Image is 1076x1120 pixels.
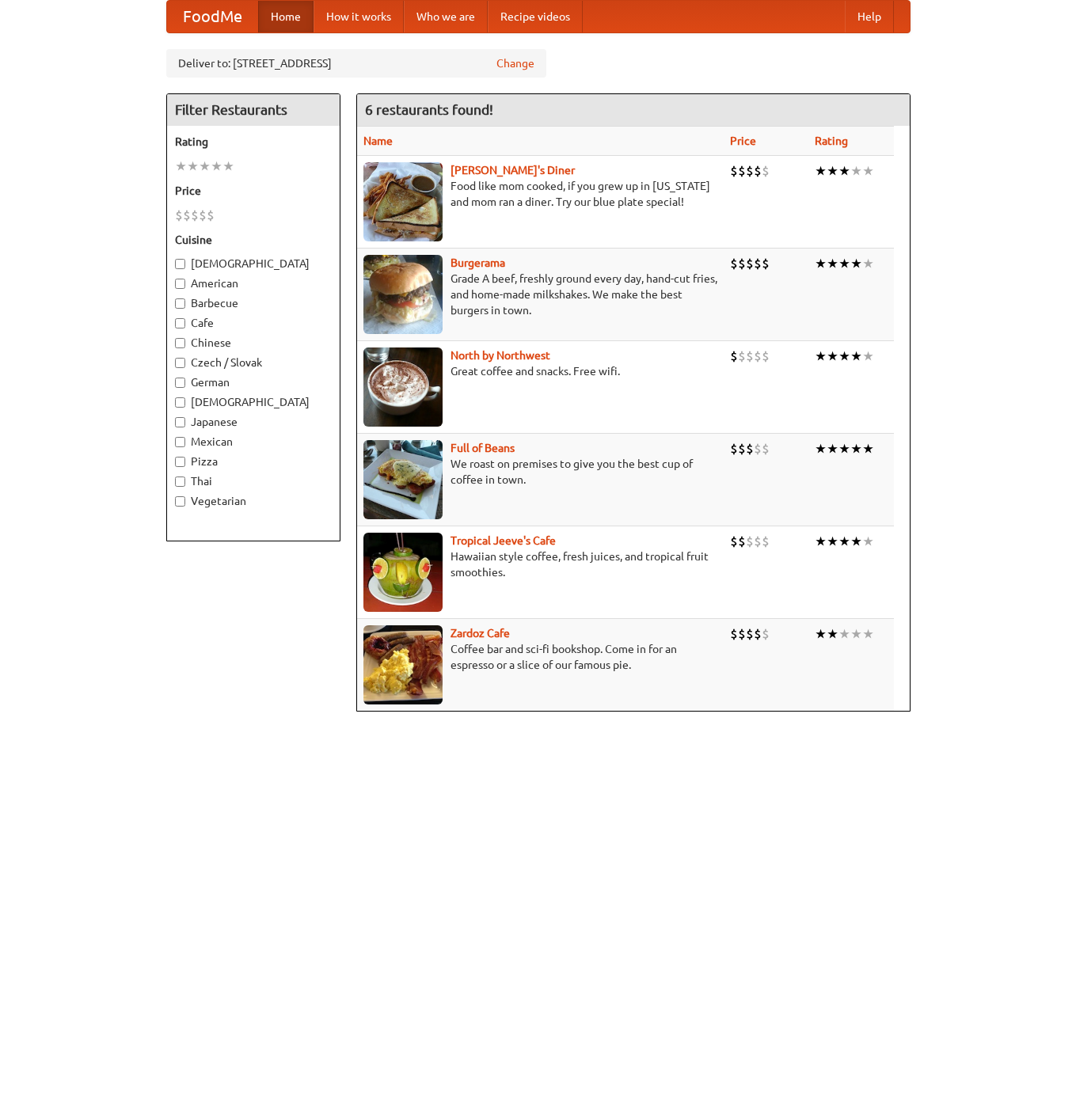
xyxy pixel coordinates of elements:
[175,434,332,450] label: Mexican
[451,442,515,454] a: Full of Beans
[363,178,717,210] p: Food like mom cooked, if you grew up in [US_STATE] and mom ran a diner. Try our blue plate special!
[746,533,754,550] li: $
[730,625,738,643] li: $
[175,298,185,309] input: Barbecue
[363,641,717,673] p: Coffee bar and sci-fi bookshop. Come in for an espresso or a slice of our famous pie.
[730,533,738,550] li: $
[730,347,738,365] li: $
[815,533,827,550] li: ★
[850,255,862,272] li: ★
[862,255,874,272] li: ★
[363,456,717,488] p: We roast on premises to give you the best cup of coffee in town.
[815,162,827,180] li: ★
[451,256,505,269] a: Burgerama
[175,318,185,328] input: Cafe
[175,315,332,331] label: Cafe
[738,255,746,272] li: $
[175,454,332,469] label: Pizza
[363,347,443,427] img: north.jpg
[175,496,185,507] input: Vegetarian
[850,440,862,457] li: ★
[199,158,211,175] li: ★
[754,347,762,365] li: $
[850,347,862,365] li: ★
[754,533,762,550] li: $
[175,457,185,467] input: Pizza
[730,255,738,272] li: $
[838,162,850,180] li: ★
[845,1,894,32] a: Help
[175,355,332,370] label: Czech / Slovak
[451,627,510,640] a: Zardoz Cafe
[363,271,717,318] p: Grade A beef, freshly ground every day, hand-cut fries, and home-made milkshakes. We make the bes...
[838,440,850,457] li: ★
[175,256,332,271] label: [DEMOGRAPHIC_DATA]
[166,49,546,78] div: Deliver to: [STREET_ADDRESS]
[365,102,493,117] ng-pluralize: 6 restaurants found!
[175,335,332,351] label: Chinese
[730,440,738,457] li: $
[738,533,746,550] li: $
[175,417,185,427] input: Japanese
[762,255,770,272] li: $
[167,94,340,126] h4: Filter Restaurants
[838,255,850,272] li: ★
[175,232,332,248] h5: Cuisine
[862,533,874,550] li: ★
[175,473,332,489] label: Thai
[258,1,314,32] a: Home
[827,440,838,457] li: ★
[496,55,534,71] a: Change
[838,625,850,643] li: ★
[207,207,215,224] li: $
[451,349,550,362] a: North by Northwest
[762,533,770,550] li: $
[862,347,874,365] li: ★
[175,358,185,368] input: Czech / Slovak
[191,207,199,224] li: $
[175,397,185,408] input: [DEMOGRAPHIC_DATA]
[862,440,874,457] li: ★
[363,440,443,519] img: beans.jpg
[175,207,183,224] li: $
[827,347,838,365] li: ★
[850,162,862,180] li: ★
[738,625,746,643] li: $
[815,135,848,147] a: Rating
[738,162,746,180] li: $
[183,207,191,224] li: $
[762,625,770,643] li: $
[175,158,187,175] li: ★
[363,625,443,704] img: zardoz.jpg
[363,533,443,612] img: jeeves.jpg
[754,625,762,643] li: $
[815,440,827,457] li: ★
[827,162,838,180] li: ★
[211,158,222,175] li: ★
[451,164,575,177] a: [PERSON_NAME]'s Diner
[363,363,717,379] p: Great coffee and snacks. Free wifi.
[175,279,185,289] input: American
[838,533,850,550] li: ★
[862,162,874,180] li: ★
[314,1,404,32] a: How it works
[488,1,583,32] a: Recipe videos
[363,549,717,580] p: Hawaiian style coffee, fresh juices, and tropical fruit smoothies.
[175,259,185,269] input: [DEMOGRAPHIC_DATA]
[175,476,185,487] input: Thai
[175,295,332,311] label: Barbecue
[175,183,332,199] h5: Price
[451,534,556,547] a: Tropical Jeeve's Cafe
[363,255,443,334] img: burgerama.jpg
[827,625,838,643] li: ★
[199,207,207,224] li: $
[175,275,332,291] label: American
[762,347,770,365] li: $
[754,255,762,272] li: $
